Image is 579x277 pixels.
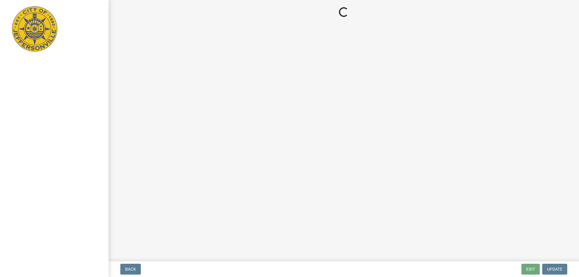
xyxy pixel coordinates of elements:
[125,267,136,272] span: Back
[12,6,57,52] img: City of Jeffersonville, Indiana
[120,264,141,275] button: Back
[547,267,562,272] span: Update
[521,264,540,275] button: Exit
[542,264,567,275] button: Update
